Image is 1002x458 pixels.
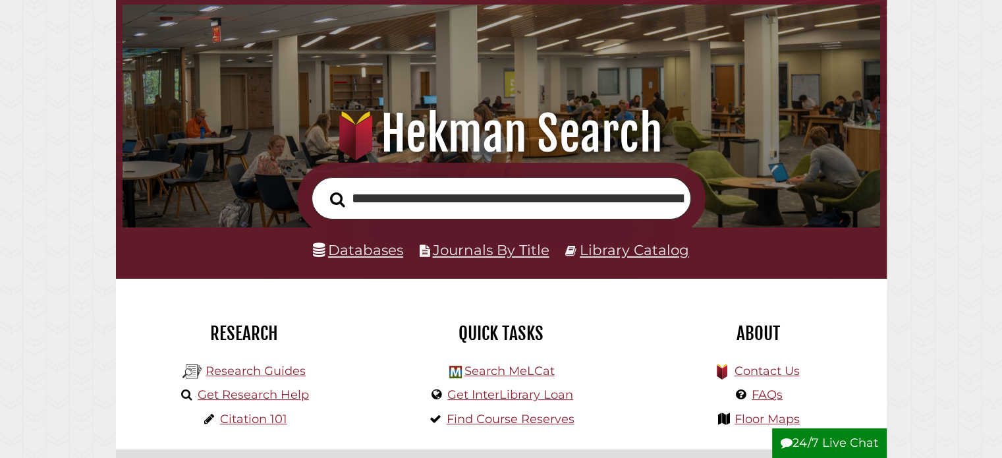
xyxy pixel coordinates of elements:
[449,366,462,378] img: Hekman Library Logo
[433,241,549,258] a: Journals By Title
[137,105,864,163] h1: Hekman Search
[182,362,202,382] img: Hekman Library Logo
[752,387,783,402] a: FAQs
[126,322,363,345] h2: Research
[580,241,689,258] a: Library Catalog
[464,364,554,378] a: Search MeLCat
[383,322,620,345] h2: Quick Tasks
[447,387,573,402] a: Get InterLibrary Loan
[447,412,574,426] a: Find Course Reserves
[734,364,799,378] a: Contact Us
[313,241,403,258] a: Databases
[198,387,309,402] a: Get Research Help
[330,191,345,207] i: Search
[323,188,352,211] button: Search
[206,364,306,378] a: Research Guides
[735,412,800,426] a: Floor Maps
[640,322,877,345] h2: About
[220,412,287,426] a: Citation 101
